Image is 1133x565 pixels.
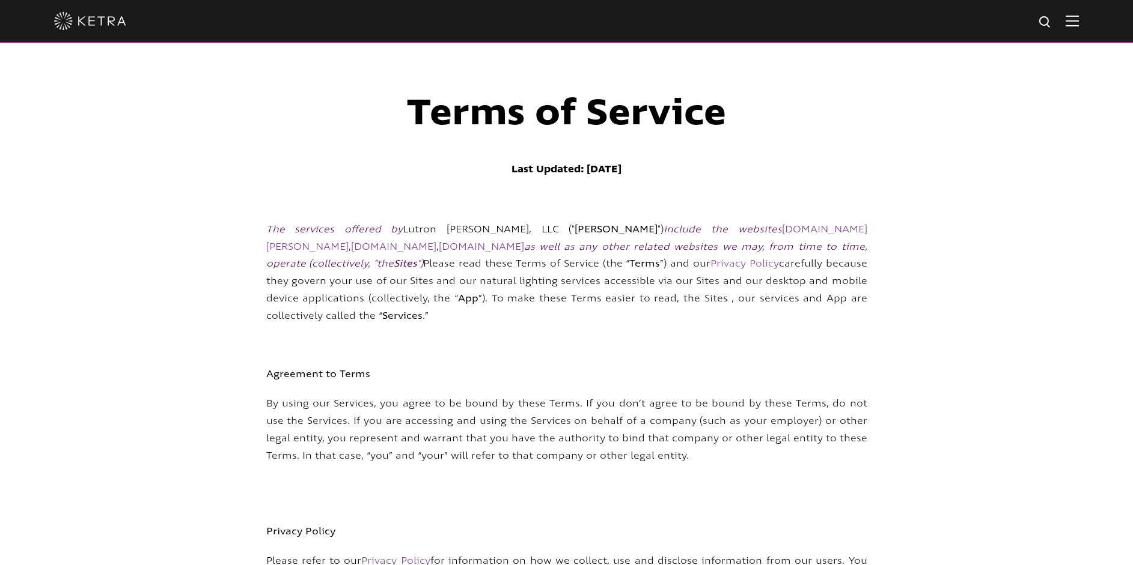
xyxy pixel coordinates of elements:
[382,309,423,322] strong: Services
[266,240,867,271] em: as well as any other related websites we may, from time to time, operate (collectively, "the ")
[439,240,524,253] a: [DOMAIN_NAME]
[512,163,621,176] span: Last Updated: [DATE]
[664,223,781,236] em: include the websites
[351,240,436,253] a: [DOMAIN_NAME]
[403,223,664,236] span: Lutron [PERSON_NAME], LLC (" ")
[1038,15,1053,30] img: search icon
[575,223,658,236] strong: [PERSON_NAME]
[266,257,867,322] span: Please read these Terms of Service (the “ ”) and our carefully because they govern your use of ou...
[54,12,126,30] img: ketra-logo-2019-white
[710,257,779,270] a: Privacy Policy
[1066,15,1079,26] img: Hamburger%20Nav.svg
[266,525,335,538] strong: Privacy Policy
[266,397,867,462] span: By using our Services, you agree to be bound by these Terms. If you don’t agree to be bound by th...
[266,223,403,236] em: The services offered by
[266,223,867,253] span: , ,
[458,292,478,305] strong: App
[394,257,417,270] strong: Sites
[266,79,867,149] h1: Terms of Service
[629,257,660,270] strong: Terms
[266,223,867,253] a: [DOMAIN_NAME][PERSON_NAME]
[266,367,370,381] strong: Agreement to Terms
